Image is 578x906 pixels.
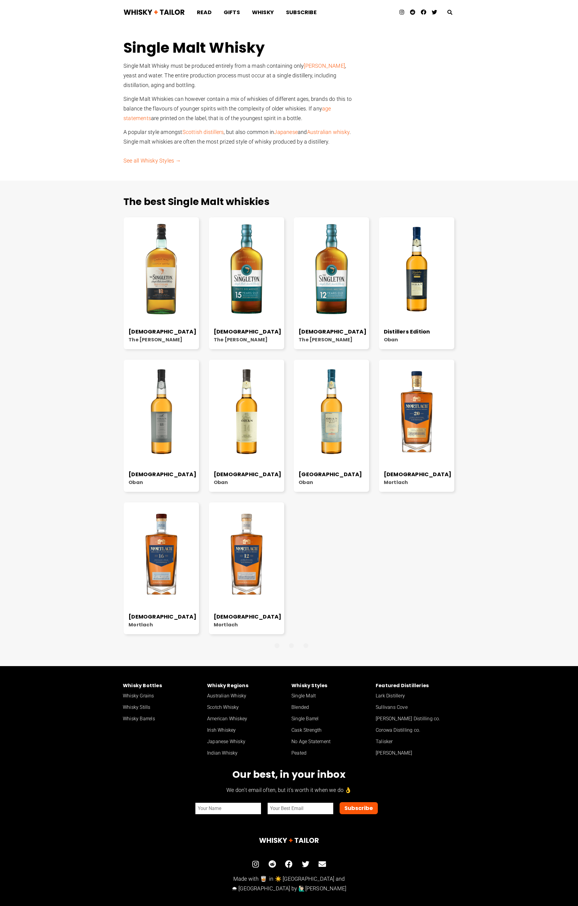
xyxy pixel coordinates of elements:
a: Australian Whisky [205,690,289,702]
a: [GEOGRAPHIC_DATA] [299,470,362,478]
img: Mortlach - 16 Year Old - Bottle [124,507,199,601]
p: Single Malt Whisky must be produced entirely from a mash containing only , yeast and water. The e... [123,61,358,90]
a: [DEMOGRAPHIC_DATA] [214,470,281,478]
a: Whisky Bottles [120,681,205,690]
a: Distillers Edition [384,328,430,335]
a: [DEMOGRAPHIC_DATA] [384,470,452,478]
a: Oban [214,479,228,486]
a: [PERSON_NAME] [305,885,346,892]
a: Oban [129,479,143,486]
div: Made with 🥃 in ☀️ [GEOGRAPHIC_DATA] and 🌧 [GEOGRAPHIC_DATA] by 🙋🏻‍♂️ [220,872,358,893]
p: A popular style amongst , but also common in and . Single malt whiskies are often the most prized... [123,127,358,147]
a: Lark Distillery [373,690,458,702]
a: Australian whisky [307,129,350,135]
a: [DEMOGRAPHIC_DATA] [129,328,196,335]
a: Talisker [373,736,458,747]
a: Scotch Whisky [205,702,289,713]
input: Email [267,802,334,814]
a: Single Barrel [289,713,373,724]
a: Japanese [274,129,298,135]
img: Whisky + Tailor Logo [169,836,409,845]
h2: Our best, in your inbox [120,768,458,780]
img: Oban - Distillers Edition - Bottle [379,222,454,316]
span: We don't email often, but it's worth it when we do 👌 [226,787,351,793]
a: Gifts [218,4,246,20]
a: Read [191,4,218,20]
a: [DEMOGRAPHIC_DATA] [129,613,196,620]
img: Oban - 18 Year Old - Bottle [124,365,199,459]
a: Single Malt [289,690,373,702]
a: Japanese Whisky [205,736,289,747]
a: The [PERSON_NAME] [129,336,182,343]
a: The [PERSON_NAME] [214,336,268,343]
a: The [PERSON_NAME] [299,336,353,343]
a: [DEMOGRAPHIC_DATA] [214,613,281,620]
a: Whisky Regions [205,681,289,690]
img: The Singleton - 12 Year Old - Bottle [294,222,369,316]
a: Subscribe [280,4,323,20]
img: Mortlach - 12 Year Old - Bottle [209,507,284,601]
a: [PERSON_NAME] Distilling co. [373,713,458,724]
img: Mortlach - 20 Year Old - Bottle [379,365,454,459]
a: Indian Whisky [205,747,289,759]
h1: Single Malt Whisky [123,39,358,56]
a: Whisky Grains [120,690,205,702]
a: Whisky Styles [289,681,373,690]
a: Blended [289,702,373,713]
a: Cask Strength [289,724,373,736]
a: age statements [123,105,331,121]
input: Name [195,802,261,814]
a: See all Whisky Styles → [123,157,181,164]
a: [DEMOGRAPHIC_DATA] [299,328,366,335]
a: [PERSON_NAME] [304,63,345,69]
p: Single Malt Whiskies can however contain a mix of whiskies of different ages, brands do this to b... [123,94,358,123]
a: Oban [299,479,313,486]
a: [DEMOGRAPHIC_DATA] [129,470,196,478]
a: Peated [289,747,373,759]
img: Whisky + Tailor Logo [123,8,185,17]
a: Whisky Barrels [120,713,205,724]
a: [DEMOGRAPHIC_DATA] [214,328,281,335]
a: Mortlach [129,621,153,628]
img: The Singleton - 18 Year Old - Bottle [124,222,199,316]
a: Mortlach [384,479,408,486]
a: Whisky Stills [120,702,205,713]
img: The Singleton - 15 Year Old - Bottle [209,222,284,316]
a: Whisky [246,4,280,20]
a: Irish Whiskey [205,724,289,736]
img: Oban - 14 Year Old - Bottle [209,365,284,459]
a: [PERSON_NAME] [373,747,458,759]
a: Mortlach [214,621,238,628]
a: No Age Statement [289,736,373,747]
a: Featured Distilleries [373,681,458,690]
a: Oban [384,336,398,343]
a: American Whiskey [205,713,289,724]
h2: The best Single Malt whiskies [123,196,455,208]
button: Subscribe [340,802,378,814]
a: Scottish distillers [182,129,224,135]
img: Oban - Little Bay - Bottle [294,365,369,459]
a: Corowa Distilling co. [373,724,458,736]
a: Sullivans Cove [373,702,458,713]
